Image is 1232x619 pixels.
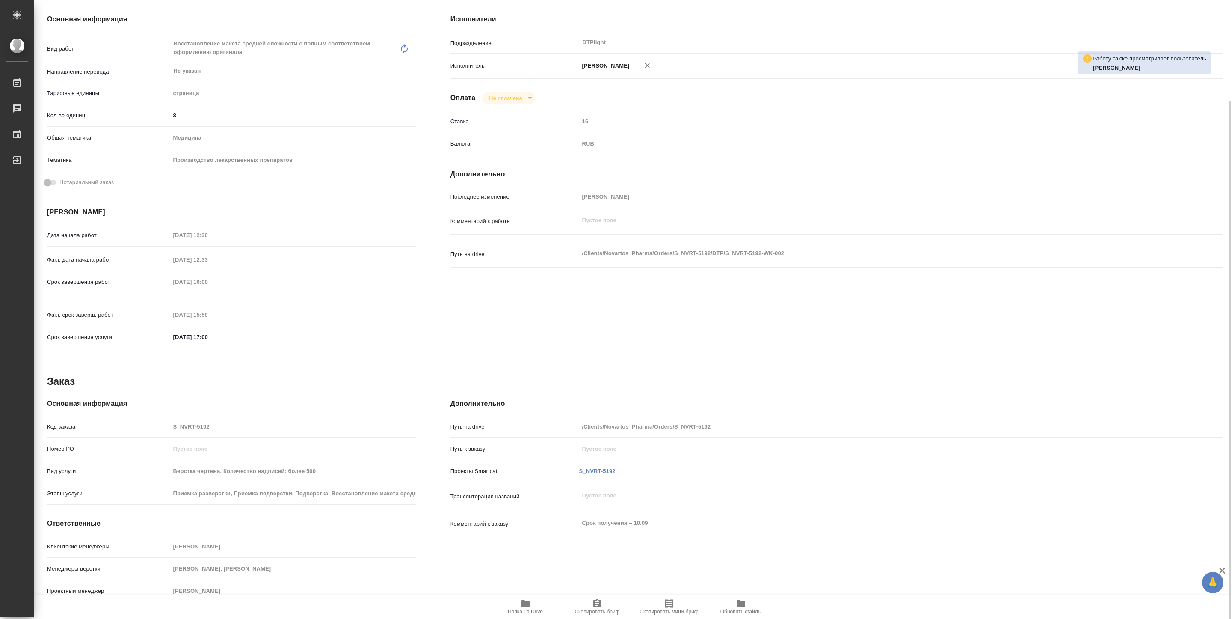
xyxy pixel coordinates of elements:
[47,375,75,388] h2: Заказ
[47,111,170,120] p: Кол-во единиц
[579,190,1158,203] input: Пустое поле
[1093,64,1206,72] p: Оксютович Ирина
[59,178,114,187] span: Нотариальный заказ
[170,420,416,433] input: Пустое поле
[170,487,416,500] input: Пустое поле
[47,467,170,476] p: Вид услуги
[47,311,170,319] p: Факт. срок заверш. работ
[508,609,543,615] span: Папка на Drive
[170,109,416,122] input: ✎ Введи что-нибудь
[47,68,170,76] p: Направление перевода
[450,193,579,201] p: Последнее изменение
[579,115,1158,128] input: Пустое поле
[450,467,579,476] p: Проекты Smartcat
[579,468,616,474] a: S_NVRT-5192
[170,131,416,145] div: Медицина
[450,93,476,103] h4: Оплата
[579,516,1158,530] textarea: Срок получения – 10.09
[633,595,705,619] button: Скопировать мини-бриф
[575,609,619,615] span: Скопировать бриф
[1093,54,1206,63] p: Работу также просматривает пользователь
[47,134,170,142] p: Общая тематика
[47,489,170,498] p: Этапы услуги
[170,443,416,455] input: Пустое поле
[170,276,245,288] input: Пустое поле
[1202,572,1223,593] button: 🙏
[47,542,170,551] p: Клиентские менеджеры
[450,492,579,501] p: Транслитерация названий
[561,595,633,619] button: Скопировать бриф
[170,309,245,321] input: Пустое поле
[450,250,579,259] p: Путь на drive
[579,246,1158,261] textarea: /Clients/Novartos_Pharma/Orders/S_NVRT-5192/DTP/S_NVRT-5192-WK-002
[47,278,170,286] p: Срок завершения работ
[170,153,416,167] div: Производство лекарственных препаратов
[489,595,561,619] button: Папка на Drive
[450,169,1223,179] h4: Дополнительно
[47,89,170,98] p: Тарифные единицы
[640,609,698,615] span: Скопировать мини-бриф
[579,420,1158,433] input: Пустое поле
[720,609,762,615] span: Обновить файлы
[170,86,416,101] div: страница
[705,595,777,619] button: Обновить файлы
[47,231,170,240] p: Дата начала работ
[47,399,416,409] h4: Основная информация
[486,95,524,102] button: Не оплачена
[1205,574,1220,592] span: 🙏
[47,423,170,431] p: Код заказа
[450,445,579,453] p: Путь к заказу
[47,14,416,24] h4: Основная информация
[450,39,579,48] p: Подразделение
[450,423,579,431] p: Путь на drive
[170,562,416,575] input: Пустое поле
[47,565,170,573] p: Менеджеры верстки
[450,14,1223,24] h4: Исполнители
[170,540,416,553] input: Пустое поле
[170,253,245,266] input: Пустое поле
[170,331,245,343] input: ✎ Введи что-нибудь
[47,45,170,53] p: Вид работ
[579,62,630,70] p: [PERSON_NAME]
[482,92,535,104] div: Не оплачена
[170,585,416,597] input: Пустое поле
[47,587,170,595] p: Проектный менеджер
[579,137,1158,151] div: RUB
[450,217,579,226] p: Комментарий к работе
[47,445,170,453] p: Номер РО
[450,399,1223,409] h4: Дополнительно
[47,256,170,264] p: Факт. дата начала работ
[1093,65,1140,71] b: [PERSON_NAME]
[47,207,416,217] h4: [PERSON_NAME]
[579,443,1158,455] input: Пустое поле
[450,520,579,528] p: Комментарий к заказу
[450,62,579,70] p: Исполнитель
[47,156,170,164] p: Тематика
[47,518,416,529] h4: Ответственные
[638,56,657,75] button: Удалить исполнителя
[450,117,579,126] p: Ставка
[170,465,416,477] input: Пустое поле
[47,333,170,342] p: Срок завершения услуги
[170,229,245,241] input: Пустое поле
[450,140,579,148] p: Валюта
